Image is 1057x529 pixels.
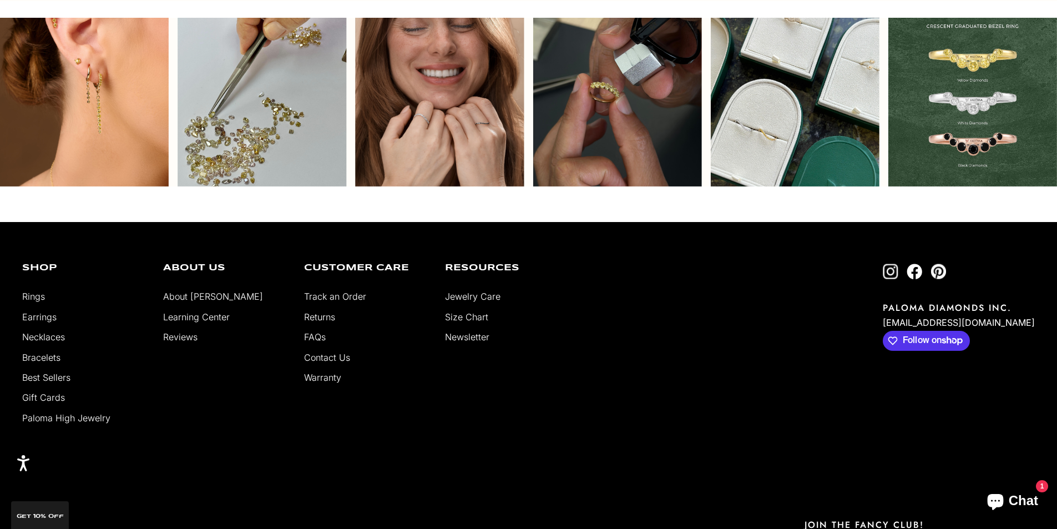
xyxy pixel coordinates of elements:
[977,484,1048,520] inbox-online-store-chat: Shopify online store chat
[163,291,263,302] a: About [PERSON_NAME]
[355,18,524,187] div: Instagram post opens in a popup
[22,412,110,424] a: Paloma High Jewelry
[22,352,60,363] a: Bracelets
[304,311,335,323] a: Returns
[22,331,65,342] a: Necklaces
[163,264,287,273] p: About Us
[163,311,230,323] a: Learning Center
[304,372,341,383] a: Warranty
[883,301,1035,314] p: PALOMA DIAMONDS INC.
[445,291,500,302] a: Jewelry Care
[22,291,45,302] a: Rings
[304,264,428,273] p: Customer Care
[907,264,922,279] a: Follow on Facebook
[533,18,701,187] div: Instagram post opens in a popup
[22,392,65,403] a: Gift Cards
[304,291,366,302] a: Track an Order
[930,264,946,279] a: Follow on Pinterest
[22,311,57,323] a: Earrings
[445,331,489,342] a: Newsletter
[178,18,346,187] div: Instagram post opens in a popup
[445,264,569,273] p: Resources
[17,513,64,519] span: GET 10% Off
[22,264,146,273] p: Shop
[11,501,69,529] div: GET 10% Off
[445,311,488,323] a: Size Chart
[888,18,1057,187] div: Instagram post opens in a popup
[163,331,198,342] a: Reviews
[22,372,70,383] a: Best Sellers
[883,264,898,279] a: Follow on Instagram
[711,18,879,187] div: Instagram post opens in a popup
[883,314,1035,331] p: [EMAIL_ADDRESS][DOMAIN_NAME]
[304,352,350,363] a: Contact Us
[304,331,326,342] a: FAQs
